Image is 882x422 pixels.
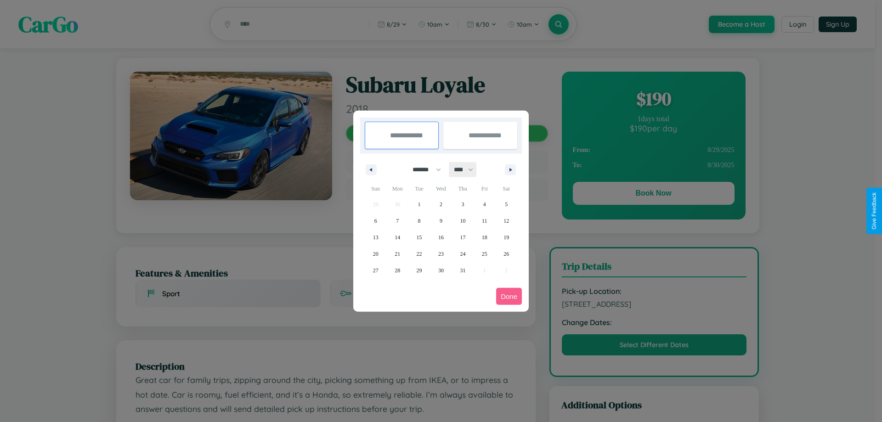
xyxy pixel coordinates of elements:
[496,288,522,305] button: Done
[460,246,465,262] span: 24
[430,262,452,279] button: 30
[483,196,486,213] span: 4
[496,181,517,196] span: Sat
[452,181,474,196] span: Thu
[430,229,452,246] button: 16
[440,196,442,213] span: 2
[365,213,386,229] button: 6
[482,213,487,229] span: 11
[408,246,430,262] button: 22
[418,213,421,229] span: 8
[474,181,495,196] span: Fri
[408,181,430,196] span: Tue
[460,213,465,229] span: 10
[396,213,399,229] span: 7
[496,246,517,262] button: 26
[496,229,517,246] button: 19
[418,196,421,213] span: 1
[503,229,509,246] span: 19
[408,196,430,213] button: 1
[496,213,517,229] button: 12
[474,246,495,262] button: 25
[365,181,386,196] span: Sun
[474,196,495,213] button: 4
[430,196,452,213] button: 2
[365,262,386,279] button: 27
[496,196,517,213] button: 5
[386,246,408,262] button: 21
[417,229,422,246] span: 15
[438,246,444,262] span: 23
[408,213,430,229] button: 8
[460,262,465,279] span: 31
[474,213,495,229] button: 11
[503,213,509,229] span: 12
[395,246,400,262] span: 21
[395,229,400,246] span: 14
[374,213,377,229] span: 6
[430,246,452,262] button: 23
[438,262,444,279] span: 30
[482,246,487,262] span: 25
[386,229,408,246] button: 14
[474,229,495,246] button: 18
[452,229,474,246] button: 17
[395,262,400,279] span: 28
[438,229,444,246] span: 16
[452,246,474,262] button: 24
[365,229,386,246] button: 13
[386,262,408,279] button: 28
[503,246,509,262] span: 26
[430,213,452,229] button: 9
[461,196,464,213] span: 3
[373,246,379,262] span: 20
[430,181,452,196] span: Wed
[417,246,422,262] span: 22
[440,213,442,229] span: 9
[452,196,474,213] button: 3
[386,181,408,196] span: Mon
[482,229,487,246] span: 18
[408,229,430,246] button: 15
[452,262,474,279] button: 31
[505,196,508,213] span: 5
[417,262,422,279] span: 29
[871,192,877,230] div: Give Feedback
[460,229,465,246] span: 17
[408,262,430,279] button: 29
[386,213,408,229] button: 7
[373,229,379,246] span: 13
[373,262,379,279] span: 27
[365,246,386,262] button: 20
[452,213,474,229] button: 10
